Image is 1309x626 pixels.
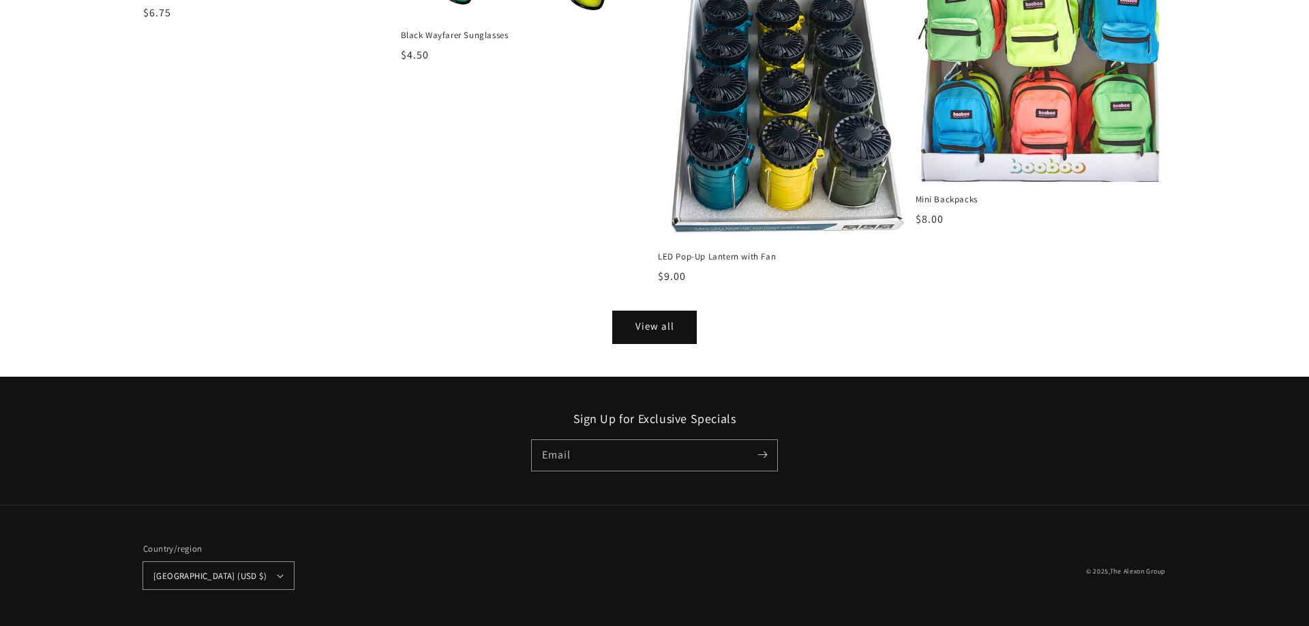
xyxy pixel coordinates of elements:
[143,411,1166,426] h2: Sign Up for Exclusive Specials
[143,562,294,589] button: [GEOGRAPHIC_DATA] (USD $)
[614,312,695,343] a: View all products in the Home Page Items collection
[1086,567,1166,576] small: © 2025,
[658,269,686,283] span: $9.00
[1110,567,1166,576] a: The Alexon Group
[401,29,652,42] span: Black Wayfarer Sunglasses
[747,440,777,470] button: Subscribe
[658,251,909,263] span: LED Pop-Up Lantern with Fan
[916,212,944,226] span: $8.00
[916,193,1167,206] span: Mini Backpacks
[143,5,171,20] span: $6.75
[401,48,429,62] span: $4.50
[143,542,294,556] h2: Country/region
